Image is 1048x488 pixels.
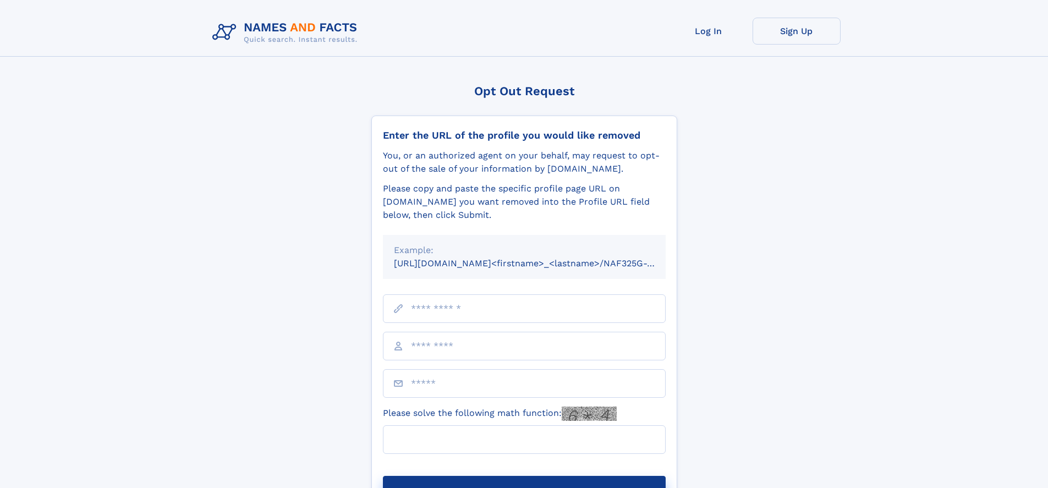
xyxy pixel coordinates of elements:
[394,258,687,268] small: [URL][DOMAIN_NAME]<firstname>_<lastname>/NAF325G-xxxxxxxx
[383,182,666,222] div: Please copy and paste the specific profile page URL on [DOMAIN_NAME] you want removed into the Pr...
[665,18,753,45] a: Log In
[753,18,841,45] a: Sign Up
[394,244,655,257] div: Example:
[383,407,617,421] label: Please solve the following math function:
[371,84,677,98] div: Opt Out Request
[208,18,366,47] img: Logo Names and Facts
[383,129,666,141] div: Enter the URL of the profile you would like removed
[383,149,666,176] div: You, or an authorized agent on your behalf, may request to opt-out of the sale of your informatio...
